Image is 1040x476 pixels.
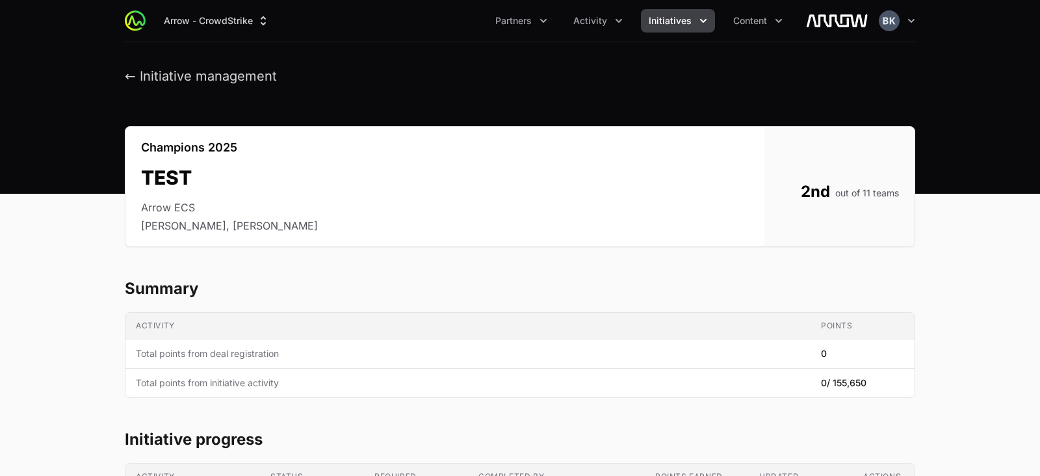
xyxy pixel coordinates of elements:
[780,181,899,202] dd: 2nd
[125,313,811,339] th: Activity
[725,9,790,33] button: Content
[835,187,899,200] span: out of 11 teams
[136,347,800,360] span: Total points from deal registration
[821,347,827,360] span: 0
[827,377,866,388] span: / 155,650
[811,313,915,339] th: Points
[821,377,866,390] span: 0
[733,14,767,27] span: Content
[565,9,630,33] button: Activity
[565,9,630,33] div: Activity menu
[146,9,790,33] div: Main navigation
[125,126,915,247] section: TEST's details
[495,14,532,27] span: Partners
[125,429,915,450] h2: Initiative progress
[879,10,900,31] img: Brittany Karno
[156,9,278,33] div: Supplier switch menu
[125,68,277,85] button: ← Initiative management
[641,9,715,33] button: Initiatives
[725,9,790,33] div: Content menu
[487,9,555,33] button: Partners
[641,9,715,33] div: Initiatives menu
[125,278,915,398] section: TEST's progress summary
[487,9,555,33] div: Partners menu
[649,14,692,27] span: Initiatives
[141,140,318,155] p: Champions 2025
[141,200,318,215] li: Arrow ECS
[125,10,146,31] img: ActivitySource
[573,14,607,27] span: Activity
[141,166,318,189] h2: TEST
[156,9,278,33] button: Arrow - CrowdStrike
[141,218,318,233] li: [PERSON_NAME], [PERSON_NAME]
[125,278,915,299] h2: Summary
[806,8,868,34] img: Arrow
[136,377,800,390] span: Total points from initiative activity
